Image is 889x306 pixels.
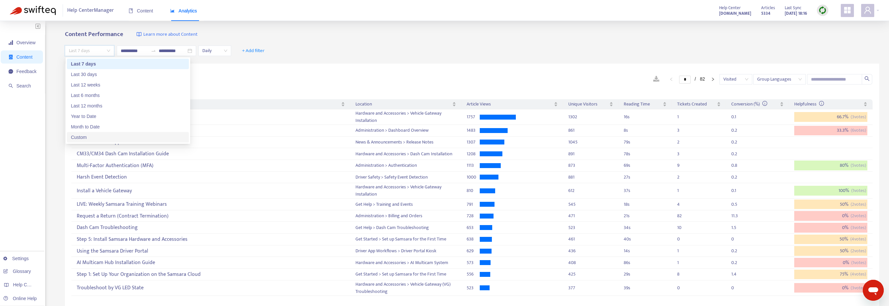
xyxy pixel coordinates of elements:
[677,284,690,292] div: 0
[77,257,345,268] div: AI Multicam Hub Installation Guide
[467,127,480,134] div: 1483
[10,6,56,15] img: Swifteq
[851,212,866,220] span: ( 2 votes)
[350,257,462,269] td: Hardware and Accessories > AI Multicam System
[624,150,667,158] div: 78 s
[677,247,690,255] div: 1
[568,174,614,181] div: 881
[568,101,608,108] span: Unique Visitors
[67,69,189,80] div: Last 30 days
[850,236,866,243] span: ( 4 votes)
[568,259,614,266] div: 408
[851,162,866,169] span: ( 5 votes)
[731,212,744,220] div: 11.3
[242,47,265,55] span: + Add filter
[467,101,552,108] span: Article Views
[467,174,480,181] div: 1000
[843,6,851,14] span: appstore
[170,8,197,13] span: Analytics
[761,4,775,11] span: Articles
[170,9,175,13] span: area-chart
[731,201,744,208] div: 0.5
[467,271,480,278] div: 556
[624,224,667,231] div: 34 s
[350,222,462,234] td: Get Help > Dash Cam Troubleshooting
[129,9,133,13] span: book
[794,235,867,244] div: 50 %
[350,160,462,172] td: Administration > Authentication
[467,201,480,208] div: 791
[350,172,462,183] td: Driver Safety > Safety Event Detection
[794,223,867,233] div: 0 %
[624,113,667,121] div: 16 s
[624,284,667,292] div: 39 s
[785,10,807,17] strong: [DATE] 18:16
[677,113,690,121] div: 1
[77,222,345,233] div: Dash Cam Troubleshooting
[568,212,614,220] div: 471
[624,101,661,108] span: Reading Time
[563,99,619,109] th: Unique Visitors
[71,102,185,109] div: Last 12 months
[666,75,677,83] li: Previous Page
[9,55,13,59] span: container
[202,46,227,56] span: Daily
[731,284,744,292] div: 0
[467,212,480,220] div: 728
[731,236,744,243] div: 0
[568,139,614,146] div: 1045
[794,211,867,221] div: 0 %
[151,48,156,53] span: swap-right
[711,77,715,81] span: right
[467,162,480,169] div: 1113
[723,74,748,84] span: Visited
[679,75,705,83] li: 1/82
[568,187,614,194] div: 612
[794,200,867,209] div: 50 %
[16,54,32,60] span: Content
[9,40,13,45] span: signal
[568,201,614,208] div: 545
[624,127,667,134] div: 8 s
[731,100,767,108] span: Conversion (%)
[666,75,677,83] button: left
[719,10,751,17] a: [DOMAIN_NAME]
[77,199,345,210] div: LIVE: Weekly Samsara Training Webinars
[350,199,462,210] td: Get Help > Training and Events
[77,101,339,108] span: Title
[851,284,866,292] span: ( 3 votes)
[69,46,110,56] span: Last 7 days
[677,271,690,278] div: 8
[757,74,802,84] span: Group Languages
[761,10,770,17] strong: 5334
[864,6,872,14] span: user
[672,99,726,109] th: Tickets Created
[851,187,866,194] span: ( 1 votes)
[9,84,13,88] span: search
[624,187,667,194] div: 37 s
[467,236,480,243] div: 638
[708,75,718,83] li: Next Page
[568,224,614,231] div: 523
[794,100,824,108] span: Helpfulness
[67,59,189,69] div: Last 7 days
[77,269,345,280] div: Step 1: Set Up Your Organization on the Samsara Cloud
[624,162,667,169] div: 69 s
[350,125,462,137] td: Administration > Dashboard Overview
[467,224,480,231] div: 653
[467,150,480,158] div: 1208
[77,234,345,245] div: Step 5: Install Samsara Hardware and Accessories
[731,127,744,134] div: 0.2
[350,183,462,199] td: Hardware and Accessories > Vehicle Gateway Installation
[677,201,690,208] div: 4
[71,92,185,99] div: Last 6 months
[77,148,345,159] div: CM33/CM34 Dash Cam Installation Guide
[677,150,690,158] div: 3
[669,77,673,81] span: left
[355,101,451,108] span: Location
[731,150,744,158] div: 0.2
[77,172,345,183] div: Harsh Event Detection
[677,224,690,231] div: 10
[71,99,350,109] th: Title
[851,127,866,134] span: ( 6 votes)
